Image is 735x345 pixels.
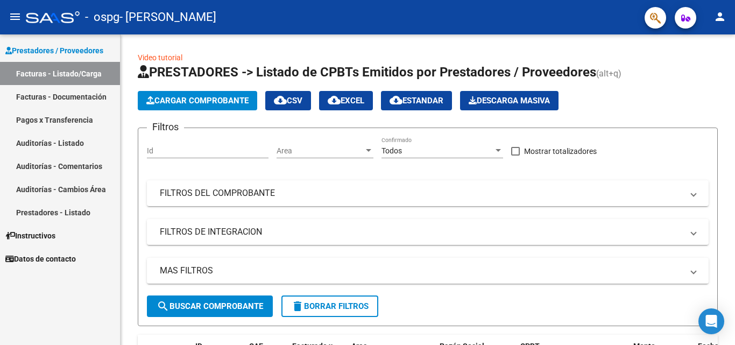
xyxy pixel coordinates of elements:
[328,94,341,107] mat-icon: cloud_download
[291,300,304,313] mat-icon: delete
[291,301,369,311] span: Borrar Filtros
[390,94,402,107] mat-icon: cloud_download
[274,96,302,105] span: CSV
[381,91,452,110] button: Estandar
[147,219,709,245] mat-expansion-panel-header: FILTROS DE INTEGRACION
[157,301,263,311] span: Buscar Comprobante
[5,230,55,242] span: Instructivos
[85,5,119,29] span: - ospg
[146,96,249,105] span: Cargar Comprobante
[698,308,724,334] div: Open Intercom Messenger
[281,295,378,317] button: Borrar Filtros
[328,96,364,105] span: EXCEL
[469,96,550,105] span: Descarga Masiva
[381,146,402,155] span: Todos
[596,68,621,79] span: (alt+q)
[147,180,709,206] mat-expansion-panel-header: FILTROS DEL COMPROBANTE
[9,10,22,23] mat-icon: menu
[160,187,683,199] mat-panel-title: FILTROS DEL COMPROBANTE
[160,265,683,277] mat-panel-title: MAS FILTROS
[138,91,257,110] button: Cargar Comprobante
[524,145,597,158] span: Mostrar totalizadores
[277,146,364,156] span: Area
[160,226,683,238] mat-panel-title: FILTROS DE INTEGRACION
[265,91,311,110] button: CSV
[460,91,559,110] button: Descarga Masiva
[713,10,726,23] mat-icon: person
[157,300,169,313] mat-icon: search
[390,96,443,105] span: Estandar
[119,5,216,29] span: - [PERSON_NAME]
[319,91,373,110] button: EXCEL
[460,91,559,110] app-download-masive: Descarga masiva de comprobantes (adjuntos)
[147,119,184,135] h3: Filtros
[138,53,182,62] a: Video tutorial
[274,94,287,107] mat-icon: cloud_download
[147,258,709,284] mat-expansion-panel-header: MAS FILTROS
[138,65,596,80] span: PRESTADORES -> Listado de CPBTs Emitidos por Prestadores / Proveedores
[5,253,76,265] span: Datos de contacto
[5,45,103,57] span: Prestadores / Proveedores
[147,295,273,317] button: Buscar Comprobante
